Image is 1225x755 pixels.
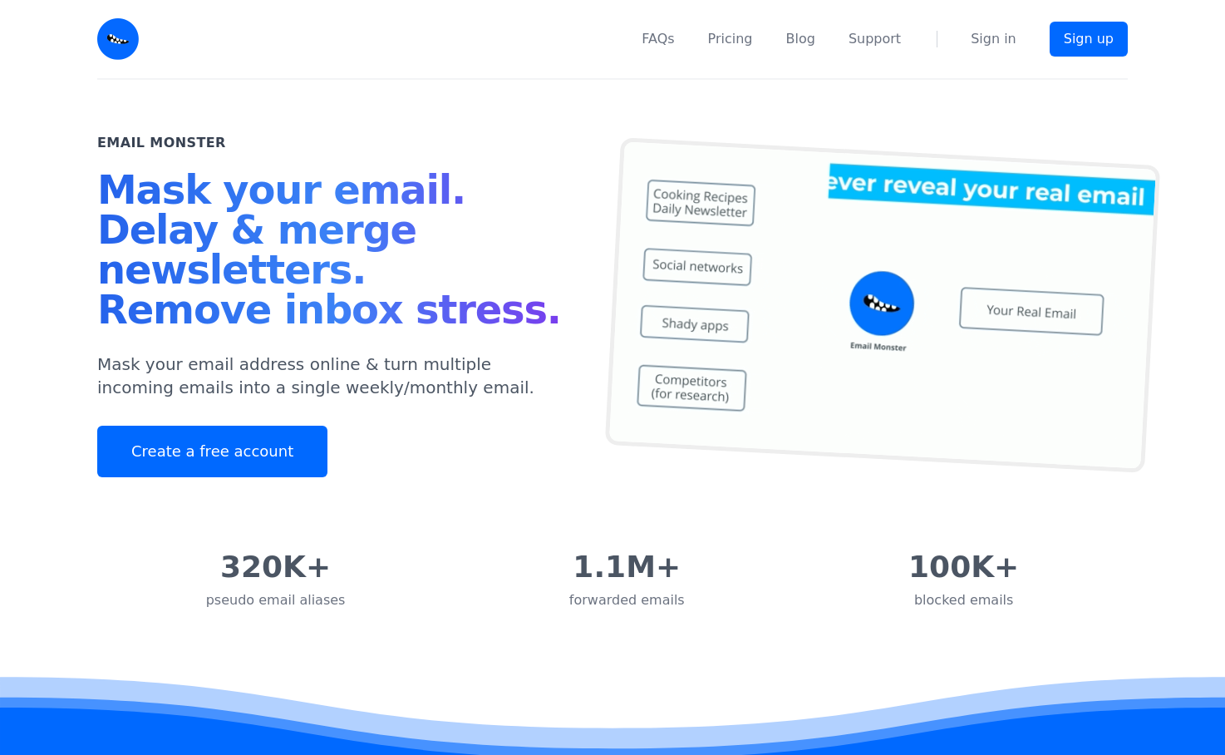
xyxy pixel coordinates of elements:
[97,133,226,153] h2: Email Monster
[97,353,573,399] p: Mask your email address online & turn multiple incoming emails into a single weekly/monthly email.
[97,426,327,477] a: Create a free account
[971,29,1016,49] a: Sign in
[908,550,1019,584] div: 100K+
[569,550,685,584] div: 1.1M+
[642,29,674,49] a: FAQs
[97,18,139,60] img: Email Monster
[569,590,685,610] div: forwarded emails
[1050,22,1128,57] a: Sign up
[849,29,901,49] a: Support
[708,29,753,49] a: Pricing
[206,590,346,610] div: pseudo email aliases
[206,550,346,584] div: 320K+
[97,170,573,336] h1: Mask your email. Delay & merge newsletters. Remove inbox stress.
[908,590,1019,610] div: blocked emails
[605,137,1160,473] img: temp mail, free temporary mail, Temporary Email
[786,29,815,49] a: Blog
